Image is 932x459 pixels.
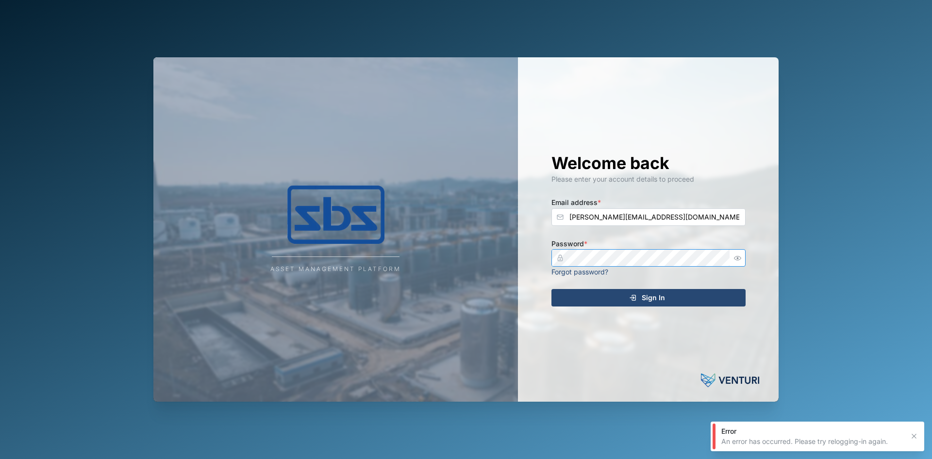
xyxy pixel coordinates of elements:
label: Password [551,238,587,249]
span: Sign In [642,289,665,306]
div: Error [721,426,904,436]
img: Company Logo [239,186,433,244]
img: Powered by: Venturi [701,371,759,390]
input: Enter your email [551,208,746,226]
h1: Welcome back [551,153,746,174]
button: Sign In [551,289,746,306]
div: Asset Management Platform [270,265,401,274]
a: Forgot password? [551,268,608,276]
label: Email address [551,197,601,208]
div: An error has occurred. Please try relogging-in again. [721,437,904,446]
div: Please enter your account details to proceed [551,174,746,185]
